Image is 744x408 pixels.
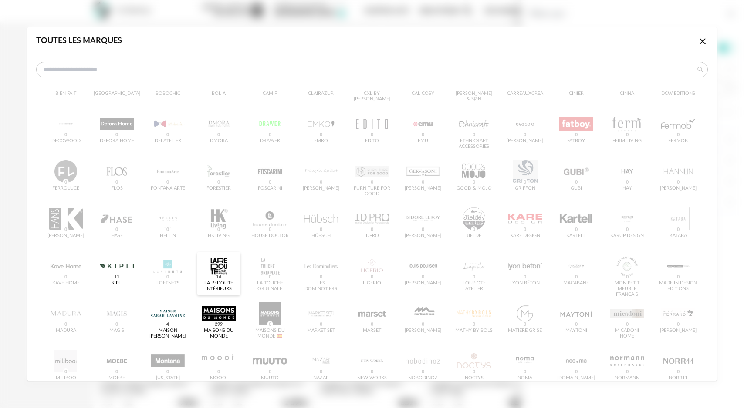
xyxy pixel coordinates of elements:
span: 299 [213,321,224,328]
div: Toutes les marques [36,36,122,46]
div: Maisons du Monde [200,328,238,339]
span: 14 [215,274,223,281]
div: La Redoute intérieurs [200,281,238,292]
div: Kipli [112,281,122,286]
span: 4 [165,321,171,328]
span: 11 [113,274,121,281]
div: Maison [PERSON_NAME] [149,328,187,339]
div: dialog [27,27,717,381]
span: Close icon [697,37,708,45]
